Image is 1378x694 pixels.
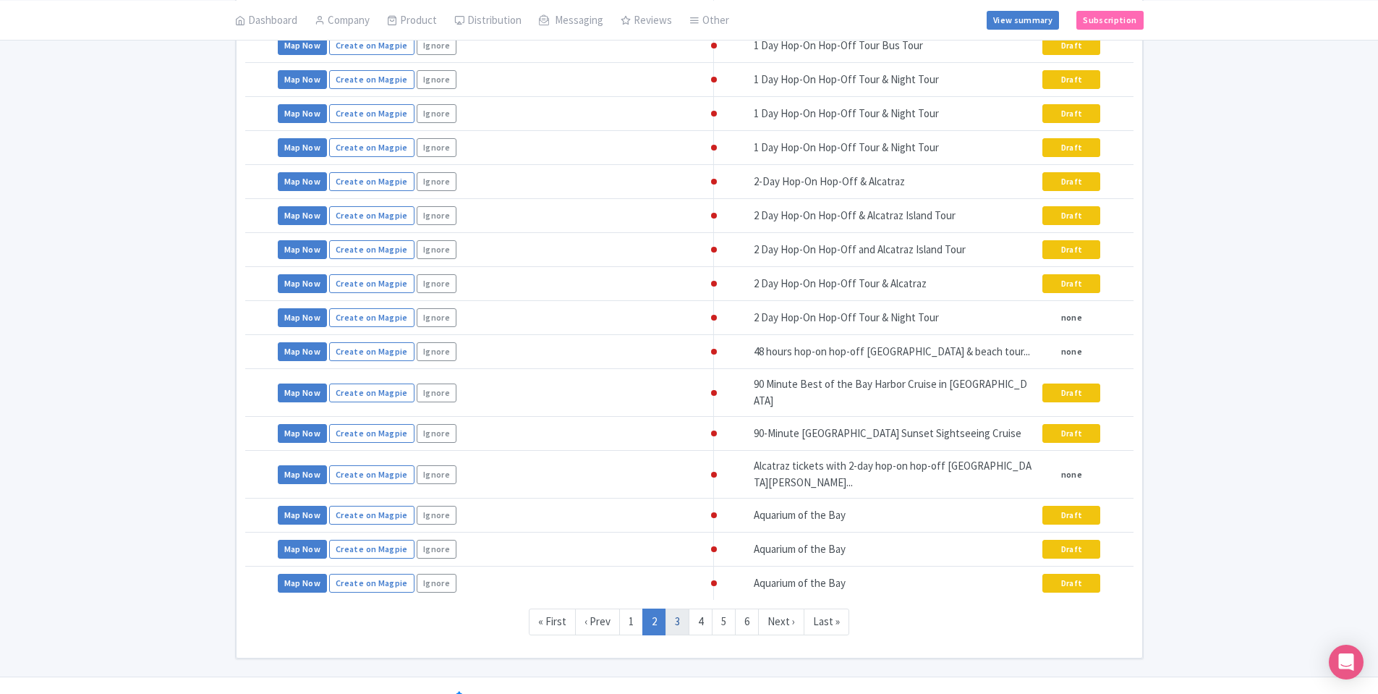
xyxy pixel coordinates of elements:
a: Ignore [417,36,456,55]
button: Draft [1042,36,1100,55]
button: none [1055,342,1089,361]
td: Aquarium of the Bay [754,499,1032,533]
button: none [1055,308,1089,327]
a: Map Now [278,540,328,559]
a: Last » [804,609,849,635]
a: 1 [619,609,643,635]
a: Ignore [417,384,456,402]
a: Create on Magpie [329,206,414,225]
a: Ignore [417,206,456,225]
a: Map Now [278,424,328,443]
td: 2 Day Hop-On Hop-Off Tour & Alcatraz [754,267,1032,301]
a: Map Now [278,36,328,55]
a: Map Now [278,104,328,123]
a: Create on Magpie [329,240,414,259]
button: Draft [1042,240,1100,259]
td: Aquarium of the Bay [754,533,1032,567]
a: Map Now [278,308,328,327]
a: Ignore [417,274,456,293]
td: Aquarium of the Bay [754,567,1032,601]
a: Create on Magpie [329,540,414,559]
button: Draft [1042,138,1100,157]
a: Map Now [278,342,328,361]
a: Ignore [417,138,456,157]
a: 6 [735,609,759,635]
button: Draft [1042,104,1100,123]
td: 2 Day Hop-On Hop-Off and Alcatraz Island Tour [754,233,1032,267]
td: 1 Day Hop-On Hop-Off Tour & Night Tour [754,131,1032,165]
a: Create on Magpie [329,70,414,89]
a: Map Now [278,384,328,402]
a: Create on Magpie [329,424,414,443]
a: Create on Magpie [329,172,414,191]
a: Create on Magpie [329,506,414,525]
button: Draft [1042,540,1100,559]
a: Map Now [278,206,328,225]
a: 4 [689,609,713,635]
a: Ignore [417,506,456,525]
a: Create on Magpie [329,384,414,402]
a: Create on Magpie [329,104,414,123]
a: Create on Magpie [329,308,414,327]
a: Ignore [417,104,456,123]
button: Draft [1042,172,1100,191]
a: « First [529,609,576,635]
td: 2 Day Hop-On Hop-Off Tour & Night Tour [754,301,1032,335]
td: Alcatraz tickets with 2-day hop-on hop-off [GEOGRAPHIC_DATA][PERSON_NAME]... [754,451,1032,499]
td: 90-Minute [GEOGRAPHIC_DATA] Sunset Sightseeing Cruise [754,417,1032,451]
td: 1 Day Hop-On Hop-Off Tour & Night Tour [754,63,1032,97]
button: Draft [1042,274,1100,293]
a: Ignore [417,240,456,259]
a: Ignore [417,465,456,484]
button: Draft [1042,70,1100,89]
a: Map Now [278,574,328,593]
button: Draft [1042,206,1100,225]
a: Create on Magpie [329,465,414,484]
td: 2 Day Hop-On Hop-Off & Alcatraz Island Tour [754,199,1032,233]
a: Ignore [417,424,456,443]
button: Draft [1042,506,1100,525]
a: Next › [758,609,804,635]
a: Map Now [278,465,328,484]
div: Open Intercom Messenger [1329,645,1364,680]
a: Create on Magpie [329,138,414,157]
a: ‹ Prev [575,609,620,635]
td: 1 Day Hop-On Hop-Off Tour & Night Tour [754,97,1032,131]
td: 2-Day Hop-On Hop-Off & Alcatraz [754,165,1032,199]
button: Draft [1042,574,1100,593]
a: Map Now [278,506,328,525]
td: 48 hours hop-on hop-off [GEOGRAPHIC_DATA] & beach tour... [754,335,1032,369]
a: 2 [642,609,666,635]
a: Create on Magpie [329,274,414,293]
a: 3 [665,609,689,635]
td: 1 Day Hop-On Hop-Off Tour Bus Tour [754,29,1032,63]
a: Map Now [278,172,328,191]
a: Ignore [417,70,456,89]
button: Draft [1042,424,1100,443]
a: Create on Magpie [329,36,414,55]
a: Ignore [417,172,456,191]
a: Ignore [417,574,456,593]
a: Ignore [417,308,456,327]
a: Ignore [417,342,456,361]
a: Subscription [1076,10,1143,29]
a: Create on Magpie [329,574,414,593]
a: View summary [987,10,1059,29]
button: Draft [1042,384,1100,402]
td: 90 Minute Best of the Bay Harbor Cruise in [GEOGRAPHIC_DATA] [754,369,1032,417]
button: none [1055,465,1089,484]
a: Ignore [417,540,456,559]
a: Map Now [278,240,328,259]
a: 5 [712,609,736,635]
a: Map Now [278,274,328,293]
a: Create on Magpie [329,342,414,361]
a: Map Now [278,70,328,89]
a: Map Now [278,138,328,157]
